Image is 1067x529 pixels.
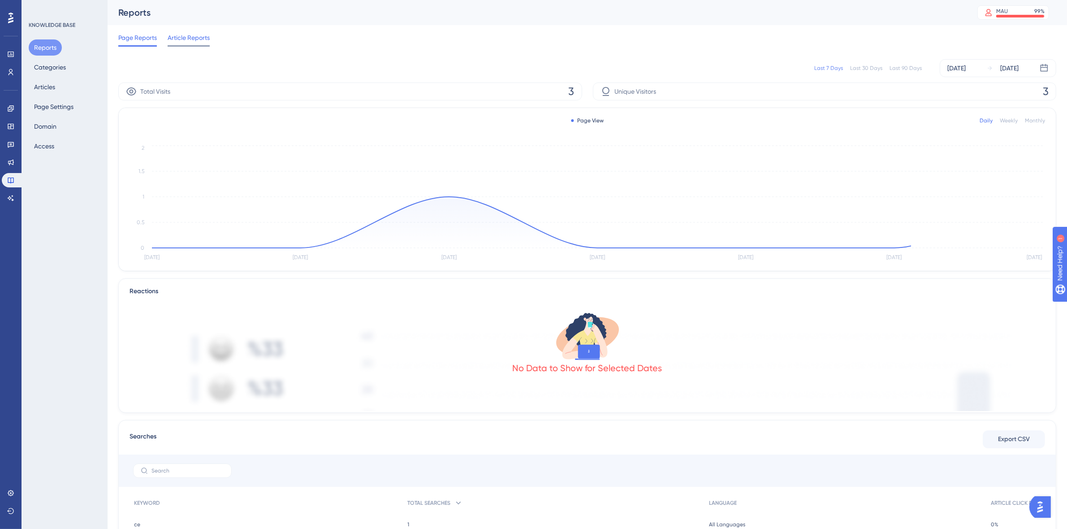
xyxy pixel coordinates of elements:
span: Total Visits [140,86,170,97]
span: All Languages [709,521,745,528]
button: Articles [29,79,60,95]
iframe: UserGuiding AI Assistant Launcher [1029,494,1056,520]
span: ARTICLE CLICK RATE [991,499,1041,507]
tspan: 2 [142,145,144,151]
tspan: 1 [143,194,144,200]
div: 99 % [1034,8,1045,15]
div: [DATE] [1000,63,1019,74]
span: Article Reports [168,32,210,43]
tspan: [DATE] [738,255,753,261]
span: 0% [991,521,998,528]
span: LANGUAGE [709,499,737,507]
button: Access [29,138,60,154]
div: Daily [980,117,993,124]
span: Page Reports [118,32,157,43]
div: KNOWLEDGE BASE [29,22,75,29]
button: Export CSV [983,430,1045,448]
span: Searches [130,431,156,447]
tspan: [DATE] [441,255,457,261]
input: Search [151,468,224,474]
div: Last 30 Days [850,65,882,72]
tspan: [DATE] [887,255,902,261]
div: No Data to Show for Selected Dates [513,362,662,374]
tspan: [DATE] [1027,255,1042,261]
span: Need Help? [21,2,56,13]
span: Export CSV [998,434,1030,445]
tspan: [DATE] [144,255,160,261]
div: Page View [571,117,604,124]
div: Monthly [1025,117,1045,124]
div: Last 90 Days [890,65,922,72]
span: ce [134,521,140,528]
tspan: 0 [141,245,144,251]
div: Last 7 Days [814,65,843,72]
div: Reactions [130,286,1045,297]
div: 1 [62,4,65,12]
span: 3 [1043,84,1049,99]
button: Categories [29,59,71,75]
tspan: 1.5 [138,168,144,174]
span: 3 [569,84,575,99]
tspan: 0.5 [137,219,144,225]
div: Reports [118,6,955,19]
button: Domain [29,118,62,134]
span: TOTAL SEARCHES [407,499,450,507]
span: 1 [407,521,409,528]
button: Page Settings [29,99,79,115]
span: KEYWORD [134,499,160,507]
div: Weekly [1000,117,1018,124]
button: Reports [29,39,62,56]
tspan: [DATE] [590,255,605,261]
tspan: [DATE] [293,255,308,261]
span: Unique Visitors [615,86,657,97]
div: MAU [996,8,1008,15]
div: [DATE] [947,63,966,74]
